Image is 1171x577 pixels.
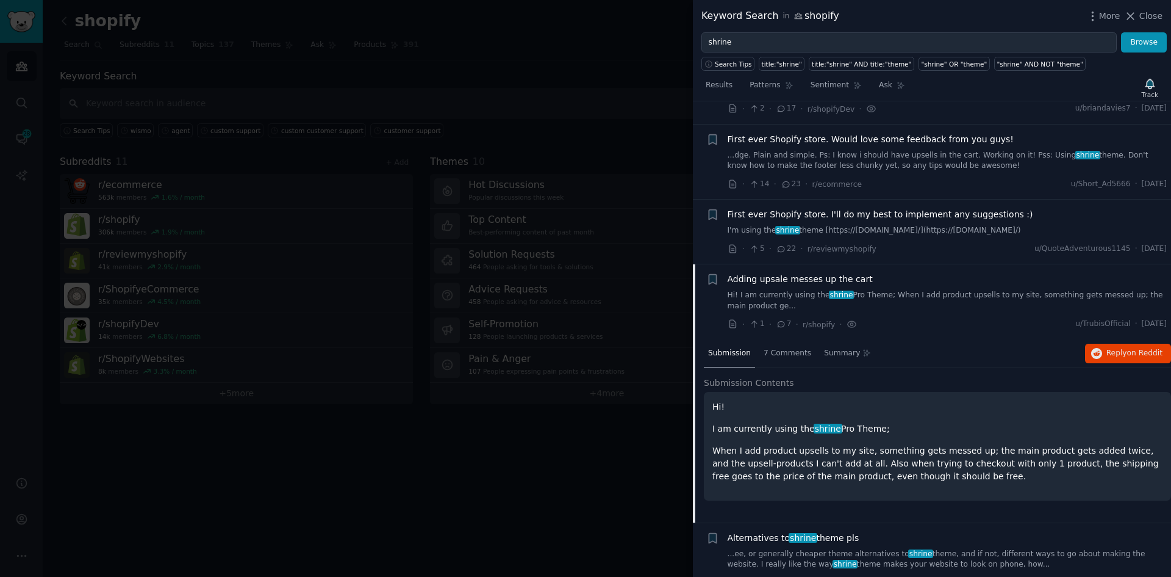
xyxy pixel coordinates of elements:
[728,549,1167,570] a: ...ee, or generally cheaper theme alternatives toshrinetheme, and if not, different ways to go ab...
[859,103,861,115] span: ·
[1086,10,1120,23] button: More
[921,60,987,68] div: "shrine" OR "theme"
[833,560,858,568] span: shrine
[808,245,876,253] span: r/reviewmyshopify
[762,60,802,68] div: title:"shrine"
[994,57,1086,71] a: "shrine" AND NOT "theme"
[769,103,772,115] span: ·
[728,532,859,545] a: Alternatives toshrinetheme pls
[1135,179,1137,190] span: ·
[749,244,764,255] span: 5
[1085,344,1171,363] button: Replyon Reddit
[812,180,862,189] span: r/ecommerce
[1142,179,1167,190] span: [DATE]
[749,179,769,190] span: 14
[1135,244,1137,255] span: ·
[728,273,873,286] a: Adding upsale messes up the cart
[1137,75,1162,101] button: Track
[1075,319,1130,330] span: u/TrubisOfficial
[701,9,839,24] div: Keyword Search shopify
[701,57,754,71] button: Search Tips
[824,348,860,359] span: Summary
[769,242,772,255] span: ·
[811,80,849,91] span: Sentiment
[1142,319,1167,330] span: [DATE]
[742,103,745,115] span: ·
[712,445,1162,483] p: When I add product upsells to my site, something gets messed up; the main product gets added twic...
[764,348,811,359] span: 7 Comments
[803,321,835,329] span: r/shopify
[1075,103,1131,114] span: u/briandavies7
[728,290,1167,311] a: Hi! I am currently using theshrinePro Theme; When I add product upsells to my site, something get...
[759,57,804,71] a: title:"shrine"
[782,11,789,22] span: in
[1135,319,1137,330] span: ·
[800,242,803,255] span: ·
[706,80,732,91] span: Results
[808,105,855,114] span: r/shopifyDev
[829,291,854,299] span: shrine
[1075,151,1100,159] span: shrine
[875,76,909,101] a: Ask
[701,32,1117,53] input: Try a keyword related to your business
[805,178,808,191] span: ·
[769,318,772,331] span: ·
[806,76,866,101] a: Sentiment
[728,225,1167,236] a: I'm using theshrinetheme [https://[DOMAIN_NAME]/](https://[DOMAIN_NAME]/)
[728,208,1033,221] a: First ever Shopify store. I'll do my best to implement any suggestions :)
[776,244,796,255] span: 22
[1142,103,1167,114] span: [DATE]
[742,178,745,191] span: ·
[839,318,842,331] span: ·
[750,80,780,91] span: Patterns
[796,318,798,331] span: ·
[997,60,1083,68] div: "shrine" AND NOT "theme"
[1142,90,1158,99] div: Track
[812,60,912,68] div: title:"shrine" AND title:"theme"
[1139,10,1162,23] span: Close
[814,424,842,434] span: shrine
[776,103,796,114] span: 17
[728,150,1167,172] a: ...dge. Plain and simple. Ps: I know i should have upsells in the cart. Working on it! Pss: Using...
[701,76,737,101] a: Results
[728,532,859,545] span: Alternatives to theme pls
[745,76,797,101] a: Patterns
[742,318,745,331] span: ·
[1135,103,1137,114] span: ·
[749,319,764,330] span: 1
[742,242,745,255] span: ·
[775,226,800,234] span: shrine
[708,348,751,359] span: Submission
[789,533,817,543] span: shrine
[774,178,776,191] span: ·
[1142,244,1167,255] span: [DATE]
[712,423,1162,435] p: I am currently using the Pro Theme;
[1071,179,1131,190] span: u/Short_Ad5666
[800,103,803,115] span: ·
[1106,348,1162,359] span: Reply
[1124,10,1162,23] button: Close
[908,550,933,558] span: shrine
[1034,244,1131,255] span: u/QuoteAdventurous1145
[809,57,914,71] a: title:"shrine" AND title:"theme"
[879,80,892,91] span: Ask
[776,319,791,330] span: 7
[728,133,1014,146] a: First ever Shopify store. Would love some feedback from you guys!
[715,60,752,68] span: Search Tips
[919,57,990,71] a: "shrine" OR "theme"
[781,179,801,190] span: 23
[749,103,764,114] span: 2
[712,401,1162,413] p: Hi!
[1099,10,1120,23] span: More
[1127,349,1162,357] span: on Reddit
[1121,32,1167,53] button: Browse
[704,377,794,390] span: Submission Contents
